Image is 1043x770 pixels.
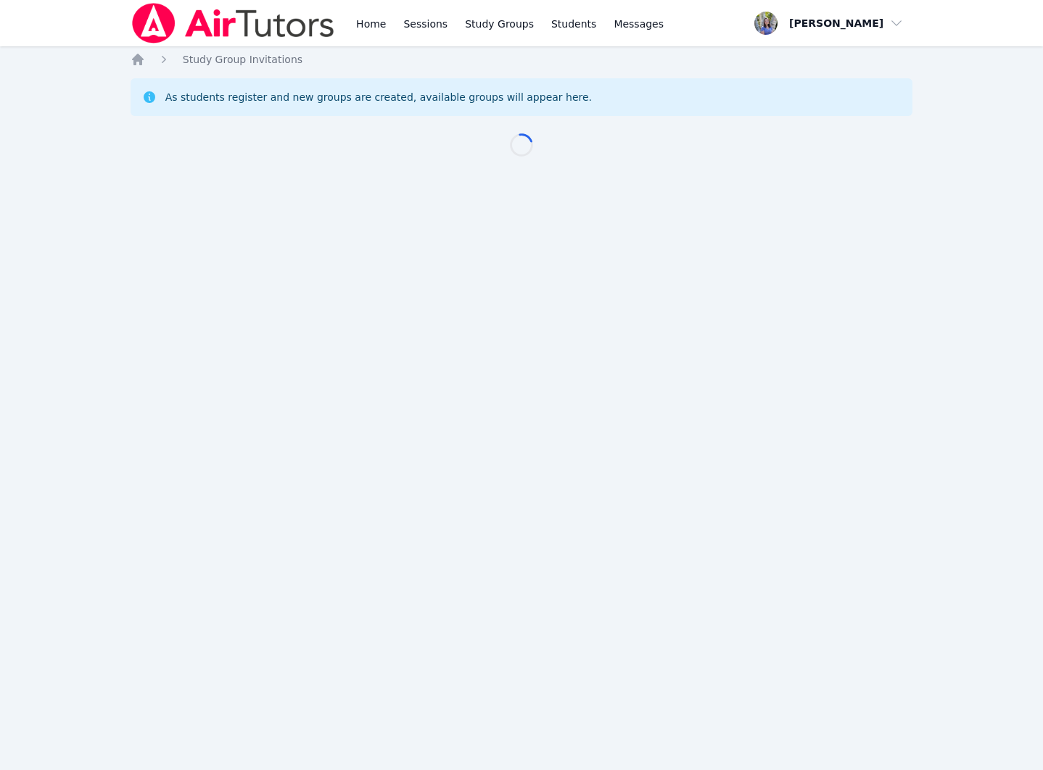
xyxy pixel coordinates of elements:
[131,52,913,67] nav: Breadcrumb
[183,54,302,65] span: Study Group Invitations
[131,3,336,44] img: Air Tutors
[183,52,302,67] a: Study Group Invitations
[614,17,664,31] span: Messages
[165,90,592,104] div: As students register and new groups are created, available groups will appear here.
